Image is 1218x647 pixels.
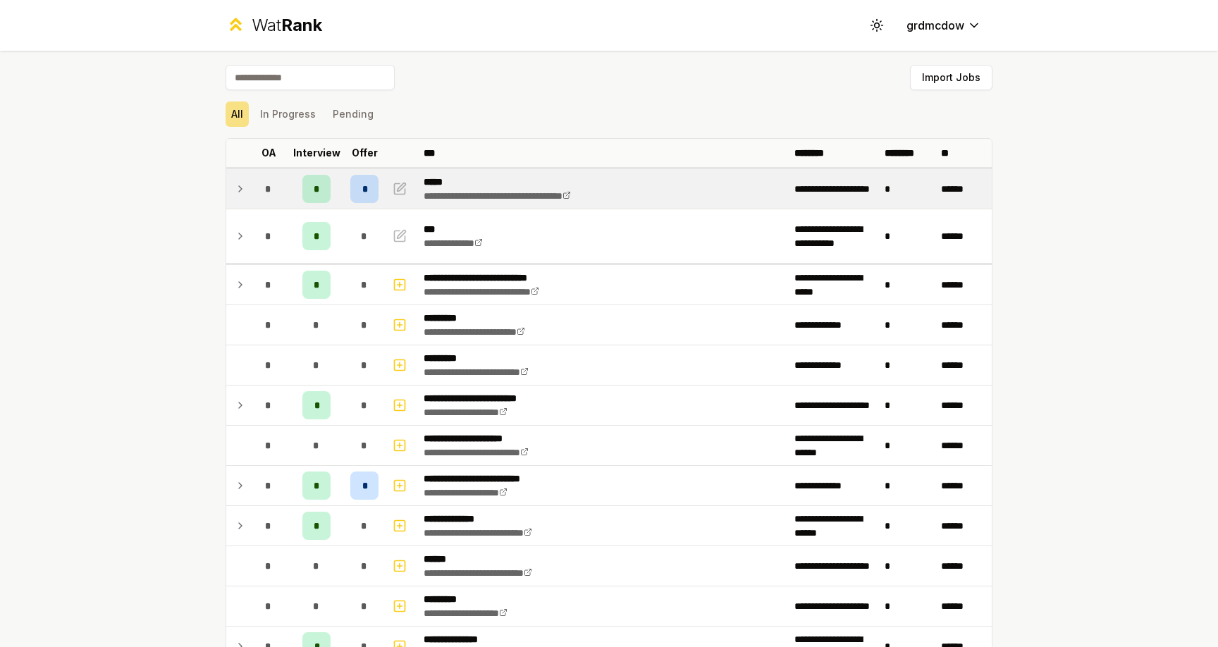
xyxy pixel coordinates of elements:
[906,17,964,34] span: grdmcdow
[327,101,379,127] button: Pending
[226,101,249,127] button: All
[352,146,378,160] p: Offer
[293,146,340,160] p: Interview
[254,101,321,127] button: In Progress
[262,146,276,160] p: OA
[910,65,992,90] button: Import Jobs
[252,14,322,37] div: Wat
[226,14,322,37] a: WatRank
[895,13,992,38] button: grdmcdow
[281,15,322,35] span: Rank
